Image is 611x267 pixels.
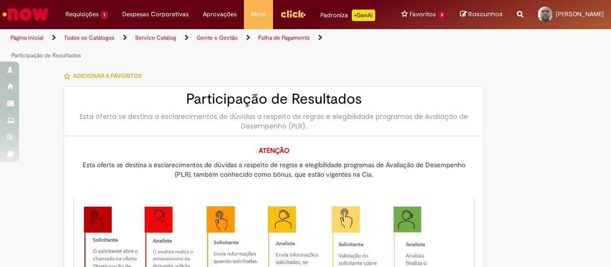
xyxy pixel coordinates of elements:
span: 1 [101,11,108,19]
p: Esta oferta se destina a esclarecimentos de dúvidas a respeito de regras e elegibilidade programa... [74,160,474,179]
a: Service Catalog [135,34,176,42]
h2: Participação de Resultados [74,91,474,107]
img: click_logo_yellow_360x200.png [280,7,306,21]
p: +GenAi [352,10,375,21]
span: 3 [438,11,446,19]
a: Rascunhos [460,10,503,19]
span: Aprovações [203,10,237,19]
a: Página inicial [11,34,43,42]
a: Folha de Pagamento [258,34,310,42]
a: Gente e Gestão [197,34,238,42]
button: Adicionar a Favoritos [63,66,147,86]
span: Favoritos [410,10,436,19]
span: More [251,10,266,19]
div: Padroniza [320,10,375,21]
span: Adicionar a Favoritos [73,72,142,80]
a: Participação de Resultados [11,52,81,59]
strong: ATENÇÃO [259,146,289,155]
span: Rascunhos [468,10,503,19]
img: ServiceNow [1,5,50,24]
a: Todos os Catálogos [64,34,115,42]
div: Esta oferta se destina a esclarecimentos de dúvidas a respeito de regras e elegibilidade programa... [74,112,474,131]
span: Despesas Corporativas [122,10,189,19]
span: Requisições [65,10,99,19]
span: [PERSON_NAME] [556,10,604,18]
ul: Trilhas de página [7,29,400,64]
